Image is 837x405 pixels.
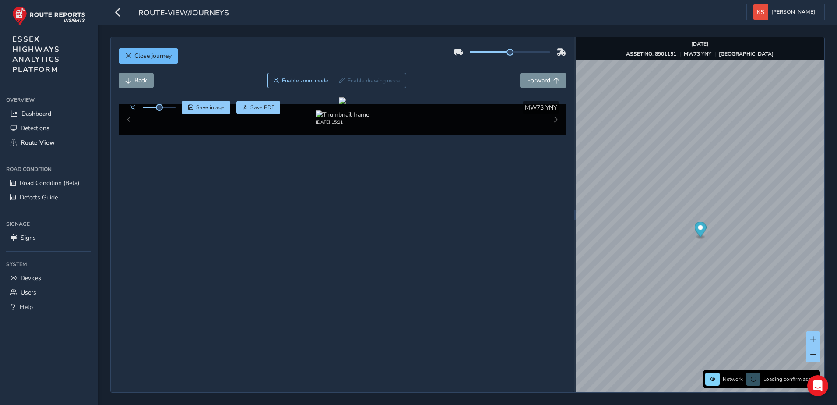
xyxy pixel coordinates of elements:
[6,121,91,135] a: Detections
[6,258,91,271] div: System
[6,190,91,205] a: Defects Guide
[21,139,55,147] span: Route View
[20,179,79,187] span: Road Condition (Beta)
[6,93,91,107] div: Overview
[694,222,706,240] div: Map marker
[119,48,178,64] button: Close journey
[763,376,818,383] span: Loading confirm assets
[134,52,172,60] span: Close journey
[684,50,711,57] strong: MW73 YNY
[236,101,281,114] button: PDF
[6,231,91,245] a: Signs
[719,50,774,57] strong: [GEOGRAPHIC_DATA]
[6,271,91,285] a: Devices
[723,376,743,383] span: Network
[21,288,36,297] span: Users
[282,77,328,84] span: Enable zoom mode
[771,4,815,20] span: [PERSON_NAME]
[691,40,708,47] strong: [DATE]
[21,274,41,282] span: Devices
[525,103,557,112] span: MW73 YNY
[21,124,49,132] span: Detections
[6,300,91,314] a: Help
[527,76,550,85] span: Forward
[316,119,369,125] div: [DATE] 15:01
[134,76,147,85] span: Back
[753,4,768,20] img: diamond-layout
[119,73,154,88] button: Back
[12,6,85,26] img: rr logo
[182,101,230,114] button: Save
[6,163,91,176] div: Road Condition
[316,110,369,119] img: Thumbnail frame
[6,217,91,231] div: Signage
[6,176,91,190] a: Road Condition (Beta)
[21,110,51,118] span: Dashboard
[12,34,60,75] span: ESSEX HIGHWAYS ANALYTICS PLATFORM
[20,193,58,202] span: Defects Guide
[196,104,225,111] span: Save image
[138,7,229,20] span: route-view/journeys
[6,107,91,121] a: Dashboard
[626,50,774,57] div: | |
[20,303,33,311] span: Help
[626,50,676,57] strong: ASSET NO. 8901151
[267,73,334,88] button: Zoom
[753,4,818,20] button: [PERSON_NAME]
[6,135,91,150] a: Route View
[21,234,36,242] span: Signs
[520,73,566,88] button: Forward
[6,285,91,300] a: Users
[807,375,828,396] div: Open Intercom Messenger
[250,104,274,111] span: Save PDF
